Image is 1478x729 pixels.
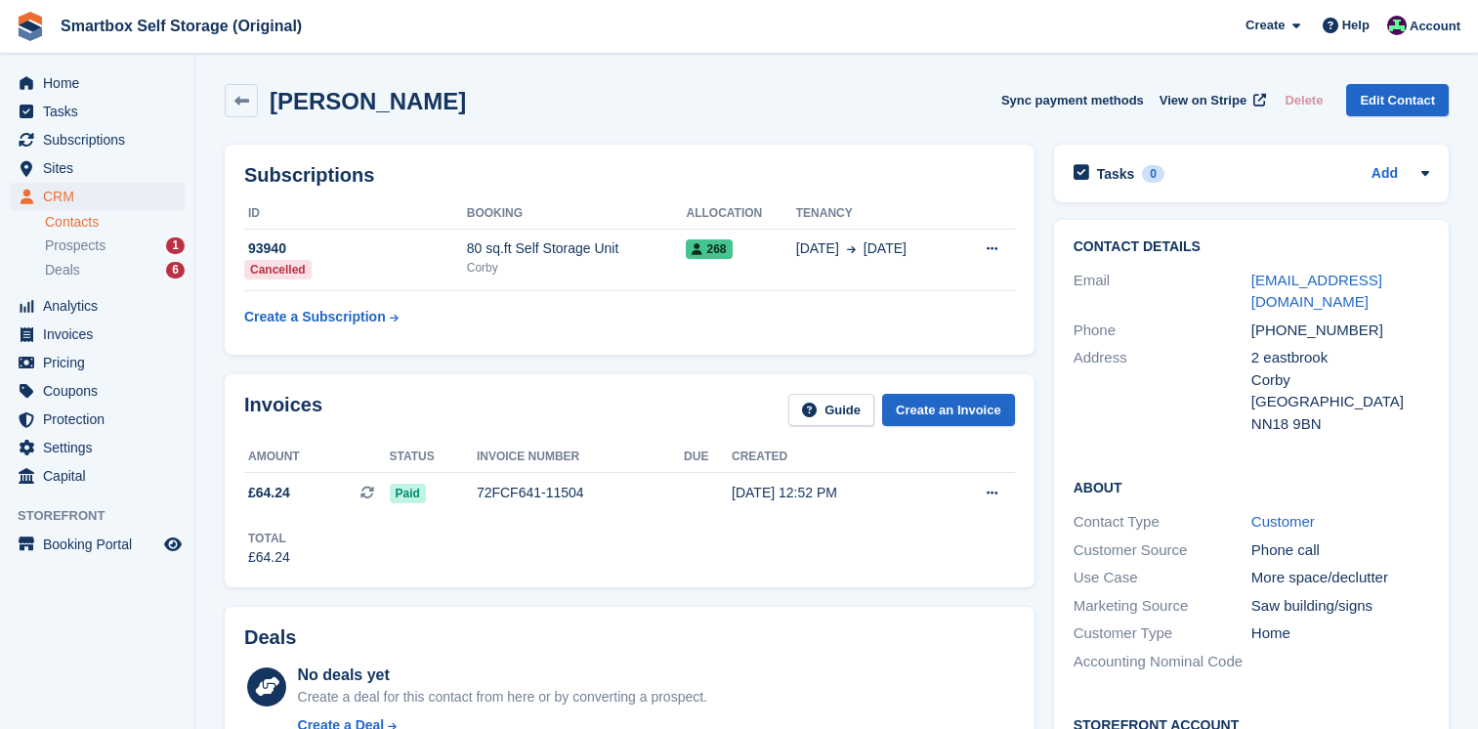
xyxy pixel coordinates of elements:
span: Deals [45,261,80,279]
th: Amount [244,442,390,473]
span: Subscriptions [43,126,160,153]
div: 93940 [244,238,467,259]
a: Create an Invoice [882,394,1015,426]
a: Guide [788,394,874,426]
div: 6 [166,262,185,279]
h2: Deals [244,626,296,649]
th: Status [390,442,477,473]
div: Email [1074,270,1251,314]
div: Marketing Source [1074,595,1251,618]
a: menu [10,377,185,405]
span: Protection [43,406,160,433]
span: Sites [43,154,160,182]
a: menu [10,98,185,125]
div: Corby [1251,369,1429,392]
div: NN18 9BN [1251,413,1429,436]
span: Help [1342,16,1370,35]
a: menu [10,406,185,433]
div: Create a Subscription [244,307,386,327]
th: Tenancy [796,198,955,230]
a: menu [10,349,185,376]
button: Sync payment methods [1001,84,1144,116]
div: 0 [1142,165,1164,183]
div: Total [248,530,290,547]
th: Booking [467,198,687,230]
a: View on Stripe [1152,84,1270,116]
a: Smartbox Self Storage (Original) [53,10,310,42]
div: 2 eastbrook [1251,347,1429,369]
div: Corby [467,259,687,277]
div: No deals yet [298,664,707,687]
div: Contact Type [1074,511,1251,534]
img: stora-icon-8386f47178a22dfd0bd8f6a31ec36ba5ce8667c1dd55bd0f319d3a0aa187defe.svg [16,12,45,41]
span: Account [1410,17,1460,36]
h2: Invoices [244,394,322,426]
span: Paid [390,484,426,503]
h2: Contact Details [1074,239,1429,255]
th: ID [244,198,467,230]
th: Created [732,442,936,473]
div: Home [1251,622,1429,645]
span: Invoices [43,321,160,348]
span: CRM [43,183,160,210]
a: menu [10,321,185,348]
a: menu [10,69,185,97]
div: 1 [166,237,185,254]
span: Pricing [43,349,160,376]
span: Capital [43,462,160,490]
a: menu [10,292,185,320]
a: Add [1372,163,1398,186]
span: Analytics [43,292,160,320]
a: Deals 6 [45,260,185,280]
span: Tasks [43,98,160,125]
div: Phone [1074,320,1251,342]
a: Customer [1251,513,1315,530]
div: Cancelled [244,260,312,279]
div: [PHONE_NUMBER] [1251,320,1429,342]
a: menu [10,434,185,461]
span: Booking Portal [43,531,160,558]
span: Settings [43,434,160,461]
a: Create a Subscription [244,299,399,335]
th: Due [684,442,732,473]
div: Customer Type [1074,622,1251,645]
span: Storefront [18,506,194,526]
div: Address [1074,347,1251,435]
div: [DATE] 12:52 PM [732,483,936,503]
a: menu [10,126,185,153]
span: View on Stripe [1160,91,1246,110]
h2: Tasks [1097,165,1135,183]
span: Prospects [45,236,106,255]
span: £64.24 [248,483,290,503]
th: Allocation [686,198,795,230]
th: Invoice number [477,442,684,473]
a: Preview store [161,533,185,556]
div: £64.24 [248,547,290,568]
div: [GEOGRAPHIC_DATA] [1251,391,1429,413]
span: [DATE] [796,238,839,259]
div: 80 sq.ft Self Storage Unit [467,238,687,259]
h2: About [1074,477,1429,496]
img: Alex Selenitsas [1387,16,1407,35]
div: Accounting Nominal Code [1074,651,1251,673]
a: Prospects 1 [45,236,185,256]
a: menu [10,154,185,182]
button: Delete [1277,84,1330,116]
div: Customer Source [1074,539,1251,562]
div: Saw building/signs [1251,595,1429,618]
span: Coupons [43,377,160,405]
a: Contacts [45,213,185,232]
span: 268 [686,239,732,259]
a: menu [10,531,185,558]
a: [EMAIL_ADDRESS][DOMAIN_NAME] [1251,272,1382,311]
h2: Subscriptions [244,164,1015,187]
div: More space/declutter [1251,567,1429,589]
div: Phone call [1251,539,1429,562]
a: Edit Contact [1346,84,1449,116]
h2: [PERSON_NAME] [270,88,466,114]
span: Home [43,69,160,97]
div: Create a deal for this contact from here or by converting a prospect. [298,687,707,708]
div: Use Case [1074,567,1251,589]
a: menu [10,462,185,490]
span: Create [1246,16,1285,35]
